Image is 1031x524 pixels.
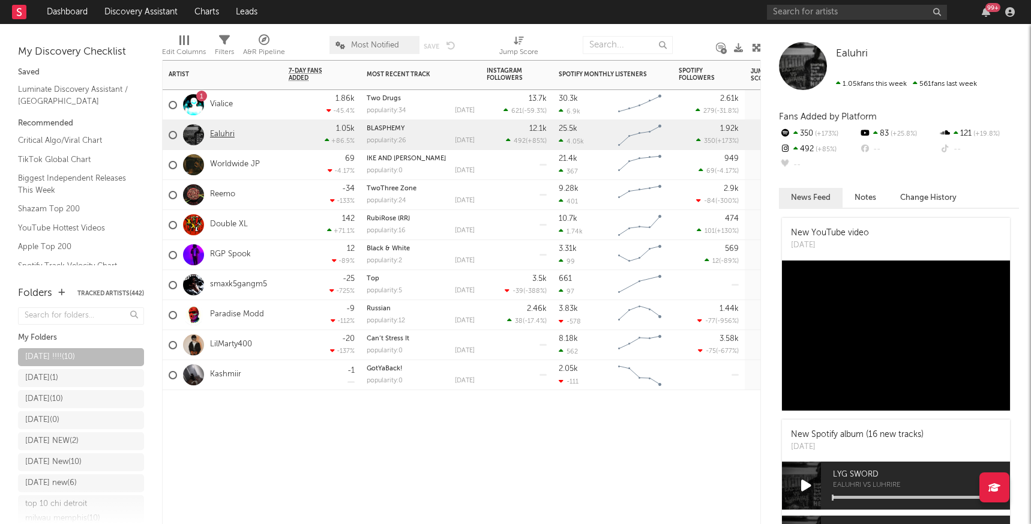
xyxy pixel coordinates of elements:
[559,378,579,385] div: -111
[939,142,1019,157] div: --
[367,276,475,282] div: Top
[25,413,59,427] div: [DATE] ( 0 )
[717,198,737,205] span: -300 %
[367,107,406,114] div: popularity: 34
[559,365,578,373] div: 2.05k
[18,221,132,235] a: YouTube Hottest Videos
[25,350,75,364] div: [DATE] !!!! ( 10 )
[559,125,577,133] div: 25.5k
[367,318,405,324] div: popularity: 12
[18,45,144,59] div: My Discovery Checklist
[25,434,79,448] div: [DATE] NEW ( 2 )
[367,288,402,294] div: popularity: 5
[704,198,715,205] span: -84
[525,288,545,295] span: -388 %
[367,348,403,354] div: popularity: 0
[215,30,234,65] div: Filters
[559,197,578,205] div: 401
[559,257,575,265] div: 99
[583,36,673,54] input: Search...
[367,155,446,162] a: IKE AND [PERSON_NAME]
[326,107,355,115] div: -45.4 %
[18,307,144,325] input: Search for folders...
[330,197,355,205] div: -133 %
[330,347,355,355] div: -137 %
[706,168,715,175] span: 69
[18,65,144,80] div: Saved
[367,257,402,264] div: popularity: 2
[559,348,578,355] div: 562
[18,474,144,492] a: [DATE] new(6)
[507,317,547,325] div: ( )
[367,95,401,102] a: Two Drugs
[455,348,475,354] div: [DATE]
[367,155,475,162] div: IKE AND TINA
[559,318,581,325] div: -578
[210,100,233,110] a: Vialice
[939,126,1019,142] div: 121
[342,185,355,193] div: -34
[18,331,144,345] div: My Folders
[724,185,739,193] div: 2.9k
[332,257,355,265] div: -89 %
[455,378,475,384] div: [DATE]
[836,49,868,59] span: Ealuhri
[367,245,475,252] div: Black & White
[455,137,475,144] div: [DATE]
[751,188,799,202] div: 70.6
[859,142,939,157] div: --
[367,306,475,312] div: Russian
[18,172,132,196] a: Biggest Independent Releases This Week
[499,30,538,65] div: Jump Score
[779,126,859,142] div: 350
[751,218,799,232] div: 70.5
[559,71,649,78] div: Spotify Monthly Listeners
[613,240,667,270] svg: Chart title
[613,330,667,360] svg: Chart title
[779,112,877,121] span: Fans Added by Platform
[367,71,457,78] div: Most Recent Track
[704,138,715,145] span: 350
[525,318,545,325] span: -17.4 %
[717,318,737,325] span: -956 %
[529,95,547,103] div: 13.7k
[985,3,1000,12] div: 99 +
[751,278,799,292] div: 60.0
[559,227,583,235] div: 1.74k
[613,360,667,390] svg: Chart title
[367,336,475,342] div: Can’t Stress It
[720,125,739,133] div: 1.92k
[791,239,869,251] div: [DATE]
[718,348,737,355] span: -677 %
[367,366,403,372] a: GotYaBack!
[712,258,719,265] span: 12
[791,441,924,453] div: [DATE]
[367,167,403,174] div: popularity: 0
[210,340,252,350] a: LilMarty400
[813,131,838,137] span: +173 %
[559,185,579,193] div: 9.28k
[424,43,439,50] button: Save
[162,30,206,65] div: Edit Columns
[455,318,475,324] div: [DATE]
[210,160,260,170] a: Worldwide JP
[532,275,547,283] div: 3.5k
[559,107,580,115] div: 6.9k
[613,150,667,180] svg: Chart title
[779,188,843,208] button: News Feed
[613,90,667,120] svg: Chart title
[972,131,1000,137] span: +19.8 %
[779,142,859,157] div: 492
[455,107,475,114] div: [DATE]
[791,227,869,239] div: New YouTube video
[455,167,475,174] div: [DATE]
[18,259,132,273] a: Spotify Track Velocity Chart
[613,120,667,150] svg: Chart title
[346,305,355,313] div: -9
[367,137,406,144] div: popularity: 26
[336,125,355,133] div: 1.05k
[529,125,547,133] div: 12.1k
[697,317,739,325] div: ( )
[559,245,577,253] div: 3.31k
[705,228,715,235] span: 101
